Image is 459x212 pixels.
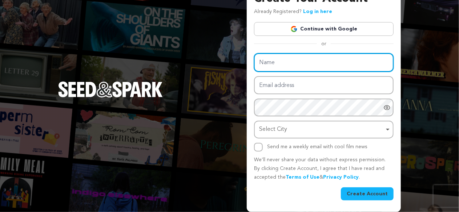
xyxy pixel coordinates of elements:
[254,8,332,16] p: Already Registered?
[323,175,359,180] a: Privacy Policy
[254,22,394,36] a: Continue with Google
[383,104,391,111] a: Show password as plain text. Warning: this will display your password on the screen.
[286,175,319,180] a: Terms of Use
[58,82,163,97] img: Seed&Spark Logo
[58,82,163,112] a: Seed&Spark Homepage
[267,144,367,149] label: Send me a weekly email with cool film news
[303,9,332,14] a: Log in here
[259,124,384,135] div: Select City
[290,25,298,33] img: Google logo
[254,76,394,95] input: Email address
[254,156,394,182] p: We’ll never share your data without express permission. By clicking Create Account, I agree that ...
[341,187,394,200] button: Create Account
[254,53,394,72] input: Name
[317,40,331,47] span: or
